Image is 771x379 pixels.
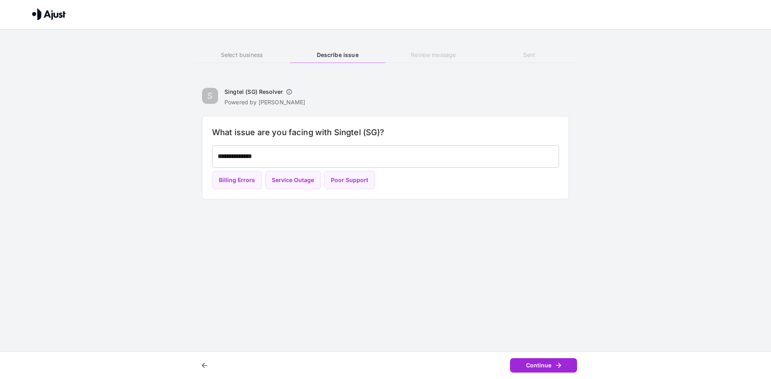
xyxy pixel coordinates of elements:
[224,88,283,96] h6: Singtel (SG) Resolver
[385,51,481,59] h6: Review message
[212,126,559,139] h6: What issue are you facing with Singtel (SG)?
[212,171,262,190] button: Billing Errors
[290,51,385,59] h6: Describe issue
[202,88,218,104] div: S
[224,98,306,106] p: Powered by [PERSON_NAME]
[194,51,290,59] h6: Select business
[265,171,321,190] button: Service Outage
[510,358,577,373] button: Continue
[324,171,375,190] button: Poor Support
[481,51,577,59] h6: Sent
[32,8,66,20] img: Ajust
